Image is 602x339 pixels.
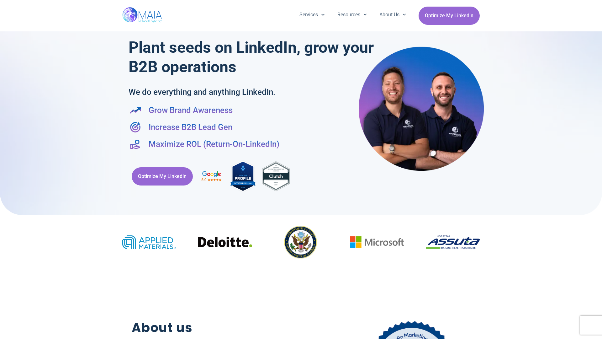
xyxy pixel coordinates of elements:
nav: Menu [293,7,412,23]
span: Increase B2B Lead Gen [147,121,232,133]
div: 4 / 19 [350,236,404,250]
img: microsoft-6 [350,236,404,248]
div: 1 / 19 [122,234,176,252]
span: Maximize ROL (Return-On-LinkedIn) [147,138,279,150]
img: Maia Digital- Shay & Eli [359,46,484,171]
h2: We do everything and anything LinkedIn. [129,86,336,98]
a: Optimize My Linkedin [132,167,193,186]
a: Resources [331,7,373,23]
div: 2 / 19 [198,236,252,250]
div: 5 / 19 [426,235,480,251]
img: deloitte-2 [198,236,252,248]
img: Department-of-State-logo-750X425-1-750x450 [274,226,328,258]
a: Optimize My Linkedin [419,7,480,25]
h1: Plant seeds on LinkedIn, grow your B2B operations [129,38,377,77]
div: Image Carousel [122,215,480,271]
img: MAIA Digital's rating on DesignRush, the industry-leading B2B Marketplace connecting brands with ... [230,159,256,193]
div: 3 / 19 [274,226,328,261]
img: applied-materials-logo [122,234,176,250]
span: Grow Brand Awareness [147,104,233,116]
img: download (32) [426,235,480,249]
span: Optimize My Linkedin [138,170,187,182]
a: Services [293,7,331,23]
h2: About us [132,318,308,337]
a: About Us [373,7,412,23]
span: Optimize My Linkedin [425,10,473,22]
